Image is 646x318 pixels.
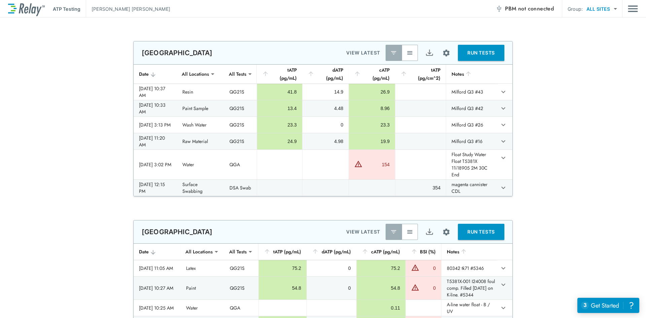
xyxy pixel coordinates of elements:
[308,138,344,145] div: 4.98
[354,89,390,95] div: 26.9
[354,138,390,145] div: 19.9
[8,2,45,16] img: LuminUltra Relay
[139,102,172,115] div: [DATE] 10:33 AM
[139,135,172,148] div: [DATE] 11:20 AM
[498,103,509,114] button: expand row
[224,117,257,133] td: QG21S
[262,66,297,82] div: tATP (pg/mL)
[312,265,351,272] div: 0
[411,283,419,291] img: Warning
[354,105,390,112] div: 8.96
[442,228,451,236] img: Settings Icon
[493,2,557,15] button: PBM not connected
[134,65,177,84] th: Date
[446,100,498,116] td: Milford Q3 #42
[139,285,175,291] div: [DATE] 10:27 AM
[312,248,351,256] div: dATP (pg/mL)
[628,2,638,15] button: Main menu
[139,305,175,311] div: [DATE] 10:25 AM
[458,224,504,240] button: RUN TESTS
[406,49,413,56] img: View All
[446,84,498,100] td: Milford Q3 #43
[421,265,436,272] div: 0
[354,121,390,128] div: 23.3
[437,44,455,62] button: Site setup
[262,105,297,112] div: 13.4
[421,45,437,61] button: Export
[441,260,497,276] td: 80342 tk71 #5346
[139,161,172,168] div: [DATE] 3:02 PM
[446,133,498,149] td: Milford Q3 #16
[224,133,257,149] td: QG21S
[390,228,397,235] img: Latest
[425,228,434,236] img: Export Icon
[134,244,181,260] th: Date
[262,138,297,145] div: 24.9
[308,105,344,112] div: 4.48
[177,67,214,81] div: All Locations
[264,285,301,291] div: 54.8
[181,277,224,299] td: Paint
[568,5,583,12] p: Group:
[425,49,434,57] img: Export Icon
[264,248,301,256] div: tATP (pg/mL)
[139,85,172,99] div: [DATE] 10:37 AM
[177,133,224,149] td: Raw Material
[134,65,512,196] table: sticky table
[401,184,440,191] div: 354
[224,150,257,179] td: QGA
[346,49,380,57] p: VIEW LATEST
[139,181,172,195] div: [DATE] 12:15 PM
[362,265,400,272] div: 75.2
[177,150,224,179] td: Water
[447,248,492,256] div: Notes
[446,117,498,133] td: Milford Q3 #26
[354,160,362,168] img: Warning
[577,298,639,313] iframe: Resource center
[498,152,509,164] button: expand row
[498,182,509,193] button: expand row
[224,180,257,196] td: DSA Swab
[498,279,509,290] button: expand row
[92,5,170,12] p: [PERSON_NAME] [PERSON_NAME]
[390,49,397,56] img: Latest
[441,300,497,316] td: A-line water float - B / UV
[181,260,224,276] td: Latex
[262,89,297,95] div: 41.8
[308,121,344,128] div: 0
[262,121,297,128] div: 23.3
[177,100,224,116] td: Paint Sample
[142,49,213,57] p: [GEOGRAPHIC_DATA]
[518,5,554,12] span: not connected
[442,49,451,57] img: Settings Icon
[177,117,224,133] td: Wash Water
[224,245,251,258] div: All Tests
[498,136,509,147] button: expand row
[446,150,498,179] td: Float Study Water Float T5381X 11i18905 2M 30C End
[181,245,217,258] div: All Locations
[441,277,497,299] td: T5381X-001 I24008 foul comp. Filled [DATE] on K-line. #5344
[354,66,390,82] div: cATP (pg/mL)
[446,180,498,196] td: magenta cannister CDL
[224,277,258,299] td: QG21S
[421,285,436,291] div: 0
[498,86,509,98] button: expand row
[181,300,224,316] td: Water
[177,84,224,100] td: Resin
[498,302,509,314] button: expand row
[139,121,172,128] div: [DATE] 3:13 PM
[177,180,224,196] td: Surface Swabbing
[458,45,504,61] button: RUN TESTS
[308,89,344,95] div: 14.9
[224,84,257,100] td: QG21S
[224,260,258,276] td: QG21S
[411,248,436,256] div: BSI (%)
[346,228,380,236] p: VIEW LATEST
[142,228,213,236] p: [GEOGRAPHIC_DATA]
[362,305,400,311] div: 0.11
[400,66,440,82] div: tATP (pg/cm^2)
[437,223,455,241] button: Site setup
[411,263,419,272] img: Warning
